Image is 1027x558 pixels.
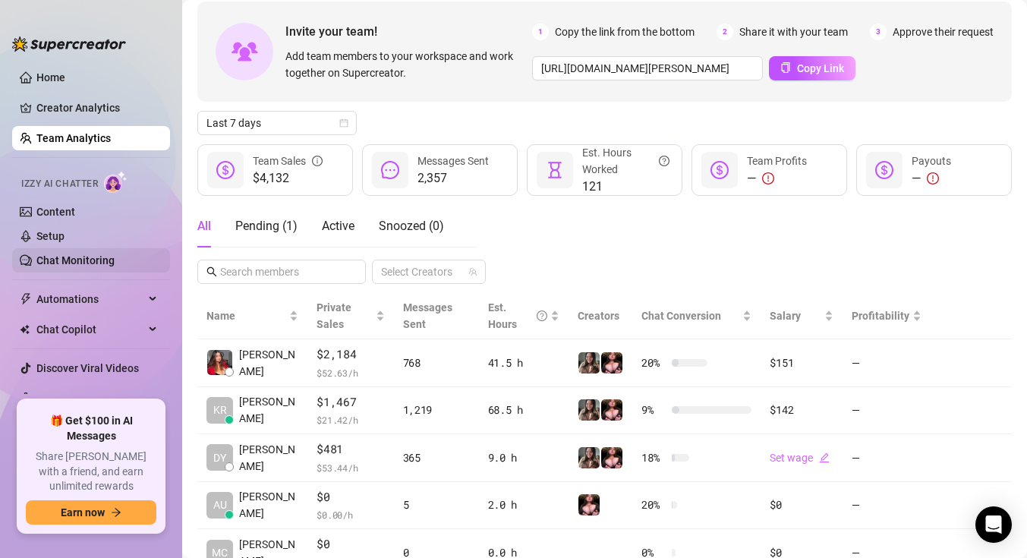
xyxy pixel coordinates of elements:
[893,24,994,40] span: Approve their request
[641,497,666,513] span: 20 %
[36,96,158,120] a: Creator Analytics
[317,301,351,330] span: Private Sales
[213,402,227,418] span: KR
[417,155,489,167] span: Messages Sent
[379,219,444,233] span: Snoozed ( 0 )
[488,355,560,371] div: 41.5 h
[770,402,833,418] div: $142
[317,460,384,475] span: $ 53.44 /h
[317,535,384,553] span: $0
[197,293,307,339] th: Name
[710,161,729,179] span: dollar-circle
[197,217,211,235] div: All
[843,339,931,387] td: —
[26,414,156,443] span: 🎁 Get $100 in AI Messages
[546,161,564,179] span: hourglass
[36,254,115,266] a: Chat Monitoring
[317,440,384,459] span: $481
[322,219,354,233] span: Active
[285,22,532,41] span: Invite your team!
[870,24,887,40] span: 3
[285,48,526,81] span: Add team members to your workspace and work together on Supercreator.
[381,161,399,179] span: message
[12,36,126,52] img: logo-BBDzfeDw.svg
[912,155,951,167] span: Payouts
[20,293,32,305] span: thunderbolt
[239,346,298,380] span: [PERSON_NAME]
[253,169,323,188] span: $4,132
[111,507,121,518] span: arrow-right
[578,447,600,468] img: Ryann
[770,355,833,371] div: $151
[555,24,695,40] span: Copy the link from the bottom
[239,441,298,474] span: [PERSON_NAME]
[26,500,156,525] button: Earn nowarrow-right
[582,144,669,178] div: Est. Hours Worked
[339,118,348,128] span: calendar
[780,62,791,73] span: copy
[770,497,833,513] div: $0
[312,153,323,169] span: info-circle
[641,402,666,418] span: 9 %
[819,452,830,463] span: edit
[578,352,600,374] img: Ryann
[317,488,384,506] span: $0
[843,482,931,530] td: —
[912,169,951,188] div: —
[659,144,669,178] span: question-circle
[569,293,632,339] th: Creators
[770,310,801,322] span: Salary
[797,62,844,74] span: Copy Link
[641,310,721,322] span: Chat Conversion
[213,449,226,466] span: DY
[747,169,807,188] div: —
[317,393,384,411] span: $1,467
[641,355,666,371] span: 20 %
[36,132,111,144] a: Team Analytics
[206,112,348,134] span: Last 7 days
[843,434,931,482] td: —
[36,317,144,342] span: Chat Copilot
[417,169,489,188] span: 2,357
[468,267,477,276] span: team
[403,402,470,418] div: 1,219
[36,230,65,242] a: Setup
[875,161,893,179] span: dollar-circle
[317,412,384,427] span: $ 21.42 /h
[36,287,144,311] span: Automations
[762,172,774,184] span: exclamation-circle
[206,307,286,324] span: Name
[578,399,600,421] img: Ryann
[532,24,549,40] span: 1
[36,362,139,374] a: Discover Viral Videos
[104,171,128,193] img: AI Chatter
[36,71,65,84] a: Home
[239,393,298,427] span: [PERSON_NAME]
[537,299,547,333] span: question-circle
[206,266,217,277] span: search
[582,178,669,196] span: 121
[26,449,156,494] span: Share [PERSON_NAME] with a friend, and earn unlimited rewards
[488,449,560,466] div: 9.0 h
[36,206,75,218] a: Content
[216,161,235,179] span: dollar-circle
[601,352,622,374] img: Ryann
[601,399,622,421] img: Ryann
[601,447,622,468] img: Ryann
[641,449,666,466] span: 18 %
[239,488,298,522] span: [PERSON_NAME]
[403,301,452,330] span: Messages Sent
[317,345,384,364] span: $2,184
[852,310,909,322] span: Profitability
[403,497,470,513] div: 5
[317,507,384,522] span: $ 0.00 /h
[61,506,105,519] span: Earn now
[403,449,470,466] div: 365
[220,263,345,280] input: Search members
[975,506,1012,543] div: Open Intercom Messenger
[20,324,30,335] img: Chat Copilot
[36,392,77,405] a: Settings
[747,155,807,167] span: Team Profits
[769,56,855,80] button: Copy Link
[207,350,232,375] img: Angelica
